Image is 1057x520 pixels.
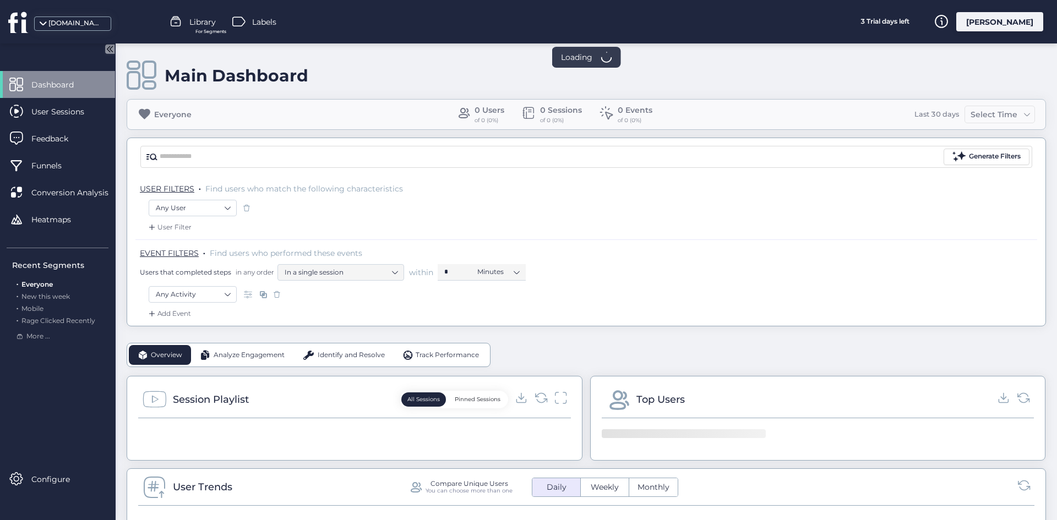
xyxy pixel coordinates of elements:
[584,481,625,493] span: Weekly
[532,478,580,496] button: Daily
[173,479,232,495] div: User Trends
[195,28,226,35] span: For Segments
[140,184,194,194] span: USER FILTERS
[17,302,18,313] span: .
[146,222,192,233] div: User Filter
[31,106,101,118] span: User Sessions
[31,473,86,485] span: Configure
[17,278,18,288] span: .
[416,350,479,360] span: Track Performance
[252,16,276,28] span: Labels
[233,267,274,277] span: in any order
[214,350,285,360] span: Analyze Engagement
[401,392,446,407] button: All Sessions
[21,316,95,325] span: Rage Clicked Recently
[969,151,1021,162] div: Generate Filters
[31,79,90,91] span: Dashboard
[17,314,18,325] span: .
[21,292,70,300] span: New this week
[173,392,249,407] div: Session Playlist
[12,259,108,271] div: Recent Segments
[636,392,685,407] div: Top Users
[156,286,230,303] nz-select-item: Any Activity
[631,481,676,493] span: Monthly
[449,392,506,407] button: Pinned Sessions
[140,248,199,258] span: EVENT FILTERS
[205,184,403,194] span: Find users who match the following characteristics
[629,478,678,496] button: Monthly
[151,350,182,360] span: Overview
[199,182,201,193] span: .
[210,248,362,258] span: Find users who performed these events
[48,18,103,29] div: [DOMAIN_NAME]
[31,133,85,145] span: Feedback
[426,487,513,494] div: You can choose more than one
[477,264,519,280] nz-select-item: Minutes
[843,12,926,31] div: 3 Trial days left
[189,16,216,28] span: Library
[140,267,231,277] span: Users that completed steps
[561,51,592,63] span: Loading
[409,267,433,278] span: within
[285,264,397,281] nz-select-item: In a single session
[17,290,18,300] span: .
[956,12,1043,31] div: [PERSON_NAME]
[318,350,385,360] span: Identify and Resolve
[31,187,125,199] span: Conversion Analysis
[581,478,629,496] button: Weekly
[944,149,1029,165] button: Generate Filters
[26,331,50,342] span: More ...
[31,214,88,226] span: Heatmaps
[540,481,573,493] span: Daily
[156,200,230,216] nz-select-item: Any User
[31,160,78,172] span: Funnels
[21,304,43,313] span: Mobile
[165,65,308,86] div: Main Dashboard
[146,308,191,319] div: Add Event
[203,246,205,257] span: .
[21,280,53,288] span: Everyone
[431,480,508,487] div: Compare Unique Users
